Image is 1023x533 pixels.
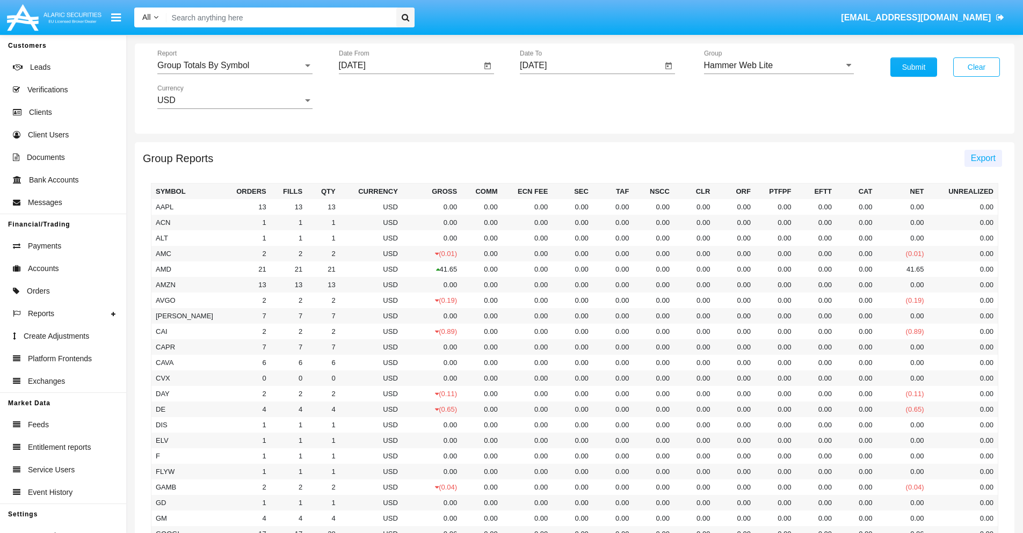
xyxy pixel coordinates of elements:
td: 0.00 [928,339,998,355]
td: 0.00 [552,401,593,417]
td: 0.00 [714,308,755,324]
td: 0 [221,370,271,386]
td: 21 [271,261,307,277]
th: Net [876,184,928,200]
td: 0.00 [633,308,674,324]
td: 0.00 [593,370,634,386]
td: 0.00 [552,355,593,370]
td: 0.00 [461,339,502,355]
td: (0.11) [876,386,928,401]
button: Open calendar [481,60,494,72]
span: Payments [28,240,61,252]
td: (0.11) [402,386,461,401]
td: 0.00 [502,355,553,370]
td: 0.00 [633,339,674,355]
td: 0.00 [502,246,553,261]
td: 0.00 [674,246,715,261]
td: 0.00 [552,261,593,277]
span: Reports [28,308,54,319]
td: 0 [271,370,307,386]
span: Feeds [28,419,49,430]
td: 0.00 [633,261,674,277]
td: USD [340,293,402,308]
td: 0.00 [755,261,796,277]
td: 0.00 [552,293,593,308]
td: 0.00 [836,261,877,277]
td: 0.00 [755,199,796,215]
td: 0.00 [714,246,755,261]
td: 0.00 [633,215,674,230]
td: 0.00 [593,199,634,215]
td: (0.19) [876,293,928,308]
td: 0.00 [552,246,593,261]
td: DAY [151,386,221,401]
td: 0.00 [795,215,836,230]
td: 0.00 [674,370,715,386]
td: 0.00 [502,324,553,339]
td: 0.00 [461,370,502,386]
td: 0.00 [461,355,502,370]
span: Client Users [28,129,69,141]
td: 0.00 [795,230,836,246]
img: Logo image [5,2,103,33]
td: 0.00 [928,308,998,324]
td: USD [340,324,402,339]
th: NSCC [633,184,674,200]
td: 0.00 [836,308,877,324]
td: (0.65) [402,401,461,417]
td: 0.00 [836,199,877,215]
td: 0.00 [876,230,928,246]
span: Create Adjustments [24,331,89,342]
td: 0.00 [836,277,877,293]
span: Leads [30,62,50,73]
td: 0.00 [928,386,998,401]
td: USD [340,277,402,293]
td: 0.00 [593,339,634,355]
span: Event History [28,487,72,498]
td: 7 [307,339,339,355]
td: ALT [151,230,221,246]
td: (0.01) [402,246,461,261]
td: 0.00 [593,230,634,246]
td: 0.00 [593,246,634,261]
span: Accounts [28,263,59,274]
td: 0.00 [714,293,755,308]
td: 2 [221,324,271,339]
td: 13 [221,199,271,215]
td: 0.00 [795,199,836,215]
th: PTFPF [755,184,796,200]
span: Export [971,154,996,163]
td: 0.00 [795,370,836,386]
td: 7 [221,339,271,355]
th: Orders [221,184,271,200]
td: 0.00 [461,199,502,215]
td: USD [340,386,402,401]
td: 13 [307,277,339,293]
td: 0.00 [714,370,755,386]
td: USD [340,246,402,261]
td: 0.00 [795,308,836,324]
td: 6 [307,355,339,370]
td: 2 [307,324,339,339]
td: 2 [307,386,339,401]
td: 0.00 [714,215,755,230]
td: 0.00 [795,261,836,277]
td: (0.19) [402,293,461,308]
td: 4 [271,401,307,417]
td: 1 [271,230,307,246]
td: 0 [307,370,339,386]
td: 0.00 [593,386,634,401]
a: All [134,12,166,23]
td: 0.00 [633,355,674,370]
button: Open calendar [662,60,675,72]
td: 0.00 [461,230,502,246]
td: 0.00 [795,355,836,370]
td: 4 [221,401,271,417]
td: 0.00 [755,386,796,401]
span: Documents [27,152,65,163]
td: 0.00 [876,355,928,370]
td: 0.00 [755,339,796,355]
td: AMZN [151,277,221,293]
span: Bank Accounts [29,174,79,186]
span: [EMAIL_ADDRESS][DOMAIN_NAME] [841,13,991,22]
